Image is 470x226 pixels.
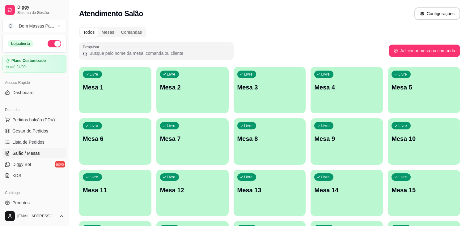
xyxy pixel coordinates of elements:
[2,137,66,147] a: Lista de Pedidos
[90,123,98,128] p: Livre
[79,170,151,216] button: LivreMesa 11
[17,214,57,219] span: [EMAIL_ADDRESS][DOMAIN_NAME]
[392,83,456,92] p: Mesa 5
[87,50,230,56] input: Pesquisar
[79,118,151,165] button: LivreMesa 6
[234,67,306,113] button: LivreMesa 3
[156,170,229,216] button: LivreMesa 12
[12,128,48,134] span: Gestor de Pedidos
[80,28,98,37] div: Todos
[2,188,66,198] div: Catálogo
[2,159,66,169] a: Diggy Botnovo
[388,67,460,113] button: LivreMesa 5
[10,64,26,69] article: até 24/09
[156,118,229,165] button: LivreMesa 7
[12,117,55,123] span: Pedidos balcão (PDV)
[2,148,66,158] a: Salão / Mesas
[234,170,306,216] button: LivreMesa 13
[244,175,253,180] p: Livre
[244,72,253,77] p: Livre
[388,118,460,165] button: LivreMesa 10
[160,134,225,143] p: Mesa 7
[314,83,379,92] p: Mesa 4
[12,89,34,96] span: Dashboard
[83,134,148,143] p: Mesa 6
[167,72,176,77] p: Livre
[8,23,14,29] span: D
[314,186,379,194] p: Mesa 14
[311,118,383,165] button: LivreMesa 9
[160,83,225,92] p: Mesa 2
[234,118,306,165] button: LivreMesa 8
[414,7,460,20] button: Configurações
[12,172,21,179] span: KDS
[90,72,98,77] p: Livre
[12,150,40,156] span: Salão / Mesas
[2,105,66,115] div: Dia a dia
[11,59,46,63] article: Plano Customizado
[17,5,64,10] span: Diggy
[311,67,383,113] button: LivreMesa 4
[237,134,302,143] p: Mesa 8
[83,83,148,92] p: Mesa 1
[79,67,151,113] button: LivreMesa 1
[2,78,66,88] div: Acesso Rápido
[12,200,30,206] span: Produtos
[118,28,146,37] div: Comandas
[321,72,330,77] p: Livre
[2,209,66,224] button: [EMAIL_ADDRESS][DOMAIN_NAME]
[8,40,33,47] div: Loja aberta
[2,171,66,180] a: KDS
[2,198,66,208] a: Produtos
[156,67,229,113] button: LivreMesa 2
[321,123,330,128] p: Livre
[90,175,98,180] p: Livre
[19,23,54,29] div: Dom Massas Pa ...
[17,10,64,15] span: Sistema de Gestão
[98,28,117,37] div: Mesas
[388,170,460,216] button: LivreMesa 15
[389,45,460,57] button: Adicionar mesa ou comanda
[398,72,407,77] p: Livre
[237,186,302,194] p: Mesa 13
[2,126,66,136] a: Gestor de Pedidos
[398,123,407,128] p: Livre
[167,175,176,180] p: Livre
[2,115,66,125] button: Pedidos balcão (PDV)
[83,44,101,50] label: Pesquisar
[2,88,66,98] a: Dashboard
[12,139,44,145] span: Lista de Pedidos
[314,134,379,143] p: Mesa 9
[48,40,61,47] button: Alterar Status
[2,2,66,17] a: DiggySistema de Gestão
[12,161,31,167] span: Diggy Bot
[398,175,407,180] p: Livre
[392,186,456,194] p: Mesa 15
[160,186,225,194] p: Mesa 12
[244,123,253,128] p: Livre
[167,123,176,128] p: Livre
[2,20,66,32] button: Select a team
[83,186,148,194] p: Mesa 11
[321,175,330,180] p: Livre
[2,55,66,73] a: Plano Customizadoaté 24/09
[237,83,302,92] p: Mesa 3
[79,9,143,19] h2: Atendimento Salão
[311,170,383,216] button: LivreMesa 14
[392,134,456,143] p: Mesa 10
